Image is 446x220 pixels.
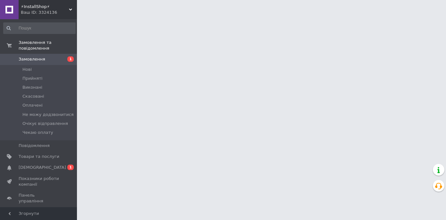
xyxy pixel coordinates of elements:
[19,40,77,51] span: Замовлення та повідомлення
[22,76,42,81] span: Прийняті
[19,192,59,204] span: Панель управління
[19,56,45,62] span: Замовлення
[22,121,68,126] span: Очікує відправлення
[67,56,74,62] span: 1
[21,4,69,10] span: ⚡InstallShop⚡
[19,176,59,187] span: Показники роботи компанії
[21,10,77,15] div: Ваш ID: 3324136
[67,165,74,170] span: 1
[22,94,44,99] span: Скасовані
[22,102,43,108] span: Оплачені
[19,154,59,159] span: Товари та послуги
[22,85,42,90] span: Виконані
[19,143,50,149] span: Повідомлення
[22,130,53,135] span: Чекаю оплату
[22,112,74,118] span: Не можу додзвонитися
[19,165,66,170] span: [DEMOGRAPHIC_DATA]
[22,67,32,72] span: Нові
[3,22,76,34] input: Пошук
